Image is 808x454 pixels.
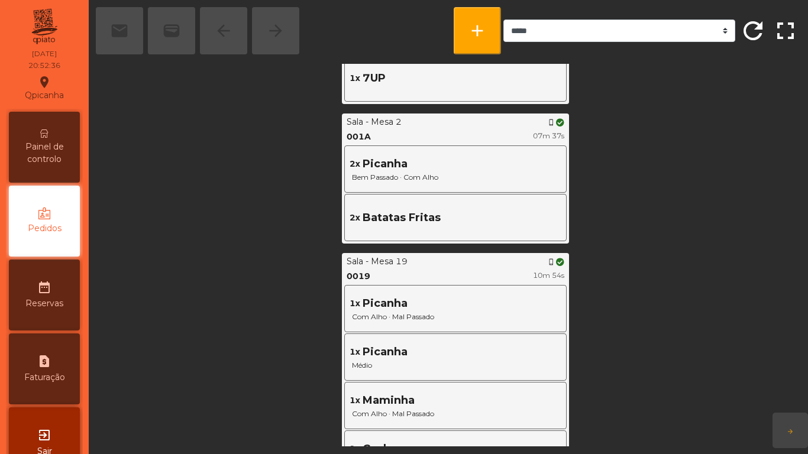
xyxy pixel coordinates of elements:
[350,297,360,310] span: 1x
[350,408,561,419] span: Com Alho · Mal Passado
[347,270,370,283] div: 0019
[739,17,767,45] span: refresh
[12,141,77,166] span: Painel de controlo
[350,312,561,322] span: Com Alho · Mal Passado
[773,413,808,448] button: arrow_forward
[37,280,51,294] i: date_range
[363,210,441,226] span: Batatas Fritas
[363,156,408,172] span: Picanha
[350,346,360,358] span: 1x
[548,258,555,265] span: phone_iphone
[371,116,402,128] div: Mesa 2
[350,212,360,224] span: 2x
[347,116,369,128] div: Sala -
[25,73,64,103] div: Qpicanha
[363,393,415,408] span: Maminha
[350,360,561,371] span: Médio
[454,7,501,54] button: add
[37,428,51,442] i: exit_to_app
[350,72,360,85] span: 1x
[533,131,564,140] span: 07m 37s
[347,131,371,143] div: 001A
[350,158,360,170] span: 2x
[350,172,561,183] span: Bem Passado · Com Alho
[548,119,555,126] span: phone_iphone
[24,371,65,384] span: Faturação
[28,222,62,235] span: Pedidos
[738,7,768,54] button: refresh
[533,271,564,280] span: 10m 54s
[371,255,408,268] div: Mesa 19
[32,48,57,59] div: [DATE]
[771,17,800,45] span: fullscreen
[363,344,408,360] span: Picanha
[363,296,408,312] span: Picanha
[787,428,794,435] span: arrow_forward
[37,354,51,368] i: request_page
[30,6,59,47] img: qpiato
[28,60,60,71] div: 20:52:36
[468,21,487,40] span: add
[771,7,801,54] button: fullscreen
[350,394,360,407] span: 1x
[37,75,51,89] i: location_on
[347,255,369,268] div: Sala -
[363,70,386,86] span: 7UP
[25,297,63,310] span: Reservas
